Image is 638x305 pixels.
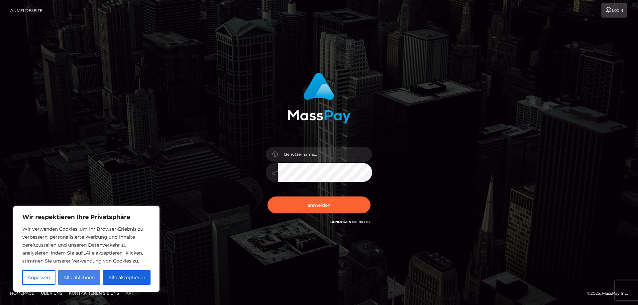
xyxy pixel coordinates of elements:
[10,291,34,296] font: Homepage
[123,288,136,298] a: API
[126,291,133,296] font: API
[612,8,623,13] font: Login
[287,73,351,123] img: MassPay-Anmeldung
[103,270,151,285] button: Alle akzeptieren
[7,288,37,298] a: Homepage
[66,288,122,298] a: Kontaktieren Sie uns
[58,270,100,285] button: Alle ablehnen
[41,291,62,296] font: Über uns
[307,202,331,208] font: anmelden
[10,8,43,13] font: Anmeldeseite
[22,213,130,221] font: Wir respektieren Ihre Privatsphäre
[22,226,143,264] font: Wir verwenden Cookies, um Ihr Browser-Erlebnis zu verbessern, personalisierte Werbung und Inhalte...
[330,220,371,224] a: Benötigen Sie Hilfe?
[63,274,95,280] font: Alle ablehnen
[13,206,159,292] div: Wir respektieren Ihre Privatsphäre
[38,288,65,298] a: Über uns
[28,274,50,280] font: Anpassen
[601,3,627,18] a: Login
[22,270,55,285] button: Anpassen
[587,291,590,296] font: ©
[278,147,372,162] input: Benutzername...
[108,274,145,280] font: Alle akzeptieren
[267,196,371,213] button: anmelden
[10,3,43,18] a: Anmeldeseite
[590,291,628,296] font: 2025, MassPay Inc.
[69,291,119,296] font: Kontaktieren Sie uns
